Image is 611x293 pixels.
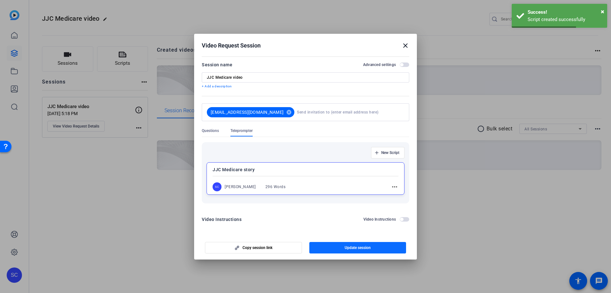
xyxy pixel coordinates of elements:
[371,147,404,158] button: New Script
[202,61,232,69] div: Session name
[211,109,284,115] span: [EMAIL_ADDRESS][DOMAIN_NAME]
[284,109,294,115] mat-icon: cancel
[225,184,256,189] div: [PERSON_NAME]
[363,62,396,67] h2: Advanced settings
[213,182,221,191] div: SC
[402,42,409,49] mat-icon: close
[202,84,409,89] p: + Add a description
[345,245,371,250] span: Update session
[297,106,402,119] input: Send invitation to (enter email address here)
[391,183,398,191] mat-icon: more_horiz
[528,16,602,23] div: Script created successfully
[601,8,604,15] span: ×
[230,128,253,133] span: Teleprompter
[381,150,399,155] span: New Script
[202,216,242,223] div: Video Instructions
[601,7,604,16] button: Close
[207,75,404,80] input: Enter Session Name
[202,42,409,49] div: Video Request Session
[528,9,602,16] div: Success!
[363,217,396,222] h2: Video Instructions
[265,184,286,189] div: 296 Words
[205,242,302,253] button: Copy session link
[242,245,272,250] span: Copy session link
[309,242,406,253] button: Update session
[213,166,398,173] p: JJC Medicare story
[202,128,219,133] span: Questions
